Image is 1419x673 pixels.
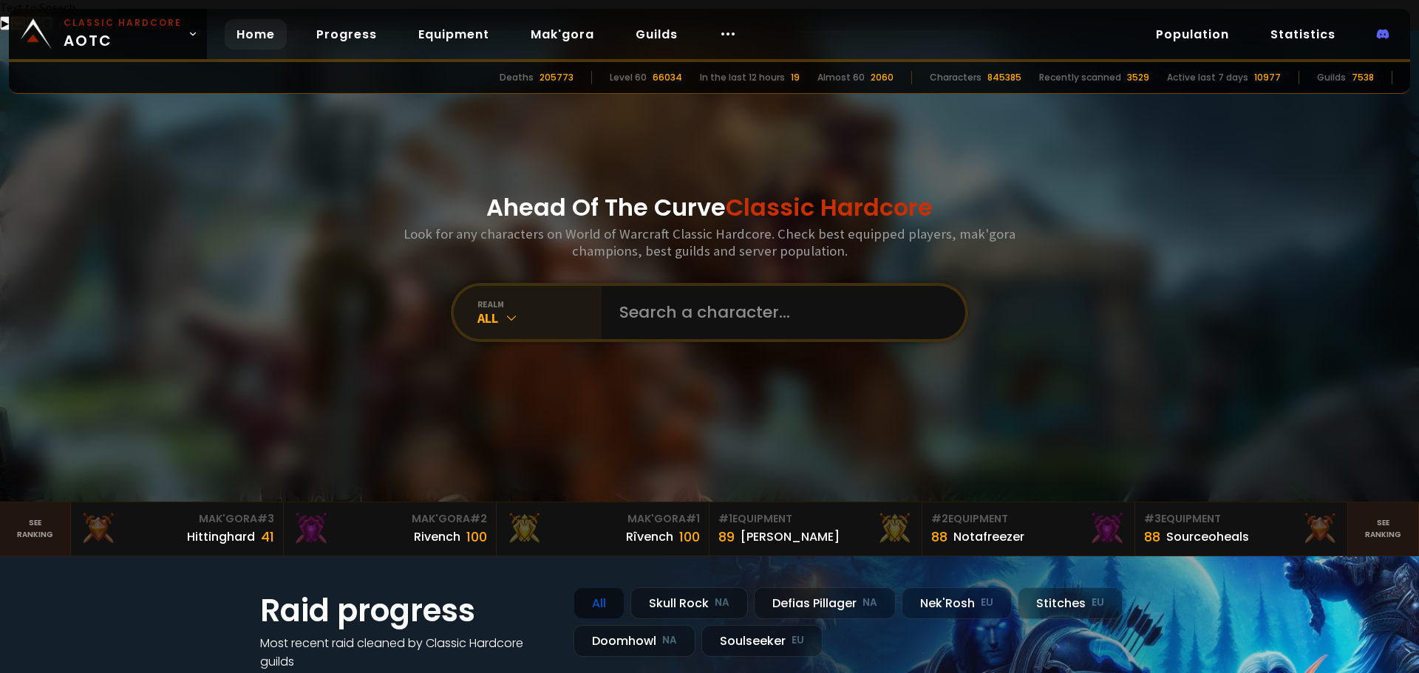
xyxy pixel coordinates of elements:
small: EU [792,633,804,648]
div: 2060 [871,71,894,84]
small: NA [715,595,729,610]
div: Sourceoheals [1166,527,1249,546]
a: Seeranking [1348,502,1419,556]
div: [PERSON_NAME] [741,527,840,546]
span: Classic Hardcore [726,191,933,224]
div: 10977 [1254,71,1281,84]
div: Characters [930,71,981,84]
div: 88 [1144,527,1160,547]
div: 7538 [1352,71,1374,84]
div: Recently scanned [1039,71,1121,84]
div: 205773 [540,71,574,84]
a: Mak'Gora#1Rîvench100 [497,502,709,556]
div: 41 [261,527,274,547]
a: Mak'Gora#3Hittinghard41 [71,502,284,556]
a: Home [225,19,287,49]
div: 845385 [987,71,1021,84]
div: Nek'Rosh [902,587,1012,619]
div: Equipment [931,511,1126,527]
div: Hittinghard [187,527,255,546]
div: Mak'Gora [80,511,274,527]
a: Equipment [406,19,501,49]
span: # 2 [470,511,487,526]
div: Mak'Gora [506,511,700,527]
div: Mak'Gora [293,511,487,527]
div: All [477,310,602,327]
div: Notafreezer [953,527,1024,546]
div: 66034 [653,71,682,84]
div: 88 [931,527,947,547]
div: 3529 [1127,71,1149,84]
div: 100 [679,527,700,547]
a: Statistics [1259,19,1347,49]
small: NA [662,633,677,648]
a: #3Equipment88Sourceoheals [1135,502,1348,556]
div: 100 [466,527,487,547]
div: Equipment [718,511,913,527]
a: Guilds [624,19,690,49]
div: Guilds [1317,71,1346,84]
h3: Look for any characters on World of Warcraft Classic Hardcore. Check best equipped players, mak'g... [398,225,1021,259]
div: Soulseeker [701,625,823,657]
a: #2Equipment88Notafreezer [922,502,1135,556]
div: Deaths [500,71,534,84]
a: Mak'gora [519,19,606,49]
a: #1Equipment89[PERSON_NAME] [709,502,922,556]
div: In the last 12 hours [700,71,785,84]
small: EU [981,595,993,610]
div: Stitches [1018,587,1123,619]
div: Rîvench [626,527,673,546]
div: Active last 7 days [1167,71,1248,84]
div: 89 [718,527,735,547]
span: # 1 [718,511,732,526]
div: Skull Rock [630,587,748,619]
input: Search a character... [610,286,947,339]
a: Population [1144,19,1241,49]
h1: Raid progress [260,587,556,634]
span: AOTC [64,16,182,52]
a: Mak'Gora#2Rivench100 [284,502,497,556]
div: realm [477,298,602,310]
span: # 3 [1144,511,1161,526]
div: Almost 60 [817,71,865,84]
div: 19 [791,71,800,84]
div: Level 60 [610,71,647,84]
div: Rivench [414,527,460,546]
div: Doomhowl [574,625,695,657]
span: # 3 [257,511,274,526]
small: NA [862,595,877,610]
div: Defias Pillager [754,587,896,619]
a: AOTC [9,9,207,59]
div: Equipment [1144,511,1338,527]
div: All [574,587,625,619]
span: # 1 [686,511,700,526]
small: EU [1092,595,1104,610]
a: Progress [304,19,389,49]
span: # 2 [931,511,948,526]
h4: Most recent raid cleaned by Classic Hardcore guilds [260,634,556,671]
h1: Ahead Of The Curve [486,190,933,225]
